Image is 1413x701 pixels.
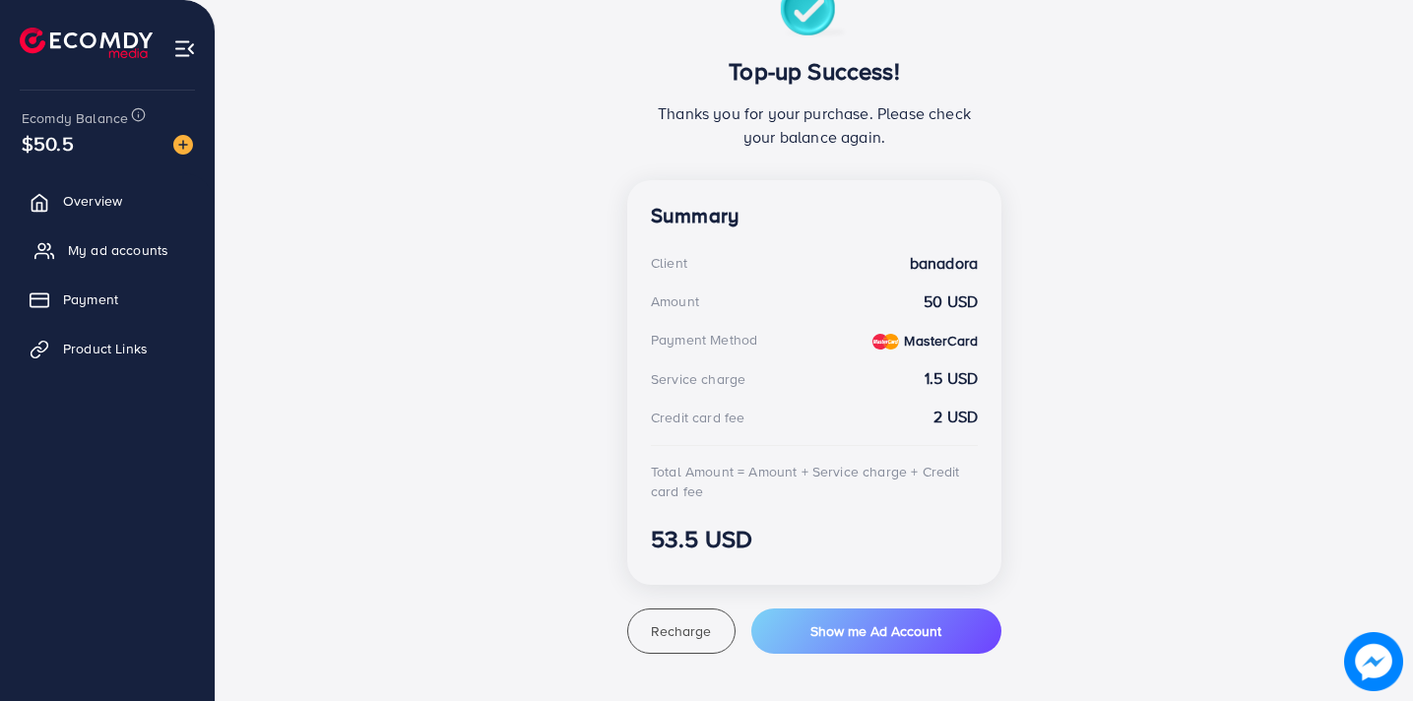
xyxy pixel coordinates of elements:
[627,608,736,654] button: Recharge
[810,621,941,641] span: Show me Ad Account
[63,191,122,211] span: Overview
[1344,632,1403,691] img: image
[22,108,128,128] span: Ecomdy Balance
[19,116,77,171] span: $50.5
[651,101,978,149] p: Thanks you for your purchase. Please check your balance again.
[651,291,699,311] div: Amount
[68,240,168,260] span: My ad accounts
[933,406,978,428] strong: 2 USD
[651,462,978,502] div: Total Amount = Amount + Service charge + Credit card fee
[751,608,1001,654] button: Show me Ad Account
[15,329,200,368] a: Product Links
[15,280,200,319] a: Payment
[15,181,200,221] a: Overview
[651,57,978,86] h3: Top-up Success!
[651,621,711,641] span: Recharge
[910,252,978,275] strong: banadora
[651,525,978,553] h3: 53.5 USD
[651,330,757,350] div: Payment Method
[63,339,148,358] span: Product Links
[651,204,978,228] h4: Summary
[924,290,978,313] strong: 50 USD
[904,331,978,350] strong: MasterCard
[651,408,744,427] div: Credit card fee
[925,367,978,390] strong: 1.5 USD
[872,334,899,350] img: credit
[651,369,745,389] div: Service charge
[173,37,196,60] img: menu
[15,230,200,270] a: My ad accounts
[20,28,153,58] img: logo
[173,135,193,155] img: image
[651,253,687,273] div: Client
[63,289,118,309] span: Payment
